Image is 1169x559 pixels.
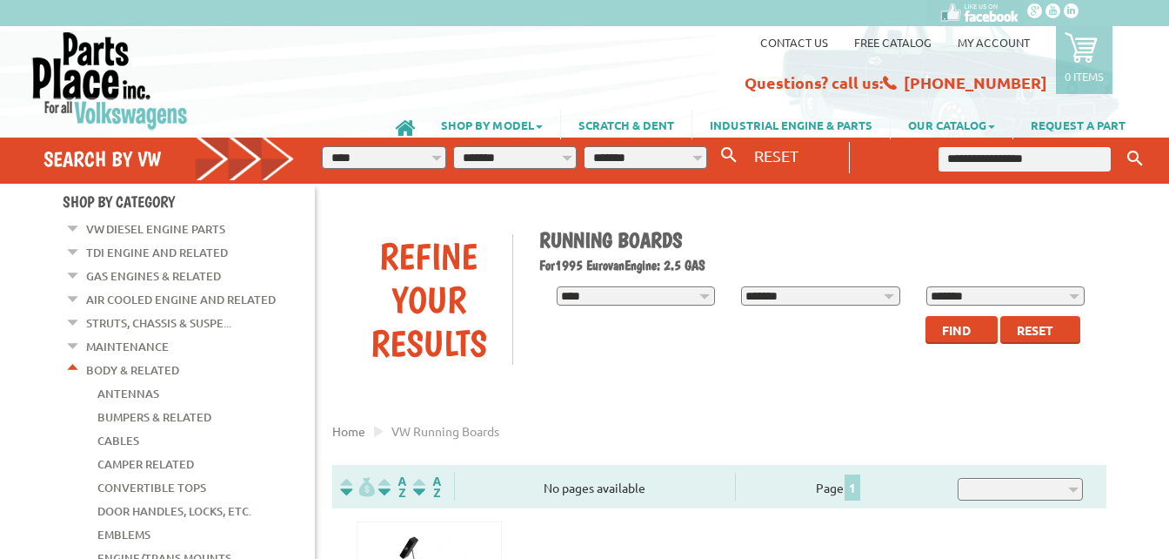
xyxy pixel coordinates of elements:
[86,335,169,358] a: Maintenance
[1013,110,1143,139] a: REQUEST A PART
[63,192,315,211] h4: Shop By Category
[625,257,705,273] span: Engine: 2.5 GAS
[391,423,499,439] span: VW running boards
[86,312,231,334] a: Struts, Chassis & Suspe...
[692,110,890,139] a: INDUSTRIAL ENGINE & PARTS
[1122,145,1148,173] button: Keyword Search
[375,477,410,497] img: Sort by Headline
[410,477,444,497] img: Sort by Sales Rank
[86,265,221,287] a: Gas Engines & Related
[1056,26,1112,94] a: 0 items
[97,500,251,522] a: Door Handles, Locks, Etc.
[97,453,194,475] a: Camper Related
[86,359,179,381] a: Body & Related
[455,479,735,497] div: No pages available
[891,110,1012,139] a: OUR CATALOG
[958,35,1030,50] a: My Account
[539,257,555,273] span: For
[97,429,139,452] a: Cables
[43,146,295,172] h4: Search by VW
[845,475,860,501] span: 1
[97,476,206,499] a: Convertible Tops
[735,473,942,501] div: Page
[97,406,211,428] a: Bumpers & Related
[747,143,805,168] button: RESET
[942,322,971,338] span: Find
[539,227,1094,253] h1: Running Boards
[854,35,932,50] a: Free Catalog
[539,257,1094,273] h2: 1995 Eurovan
[30,30,190,131] img: Parts Place Inc!
[754,146,798,165] span: RESET
[340,477,375,497] img: filterpricelow.svg
[424,110,560,139] a: SHOP BY MODEL
[97,523,150,546] a: Emblems
[345,234,512,365] div: Refine Your Results
[925,316,998,344] button: Find
[561,110,691,139] a: SCRATCH & DENT
[97,382,159,405] a: Antennas
[86,288,276,311] a: Air Cooled Engine and Related
[86,241,228,264] a: TDI Engine and Related
[760,35,828,50] a: Contact us
[1017,322,1053,338] span: Reset
[714,143,744,168] button: Search By VW...
[86,218,225,240] a: VW Diesel Engine Parts
[1000,316,1080,344] button: Reset
[1065,69,1104,84] p: 0 items
[332,423,365,439] a: Home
